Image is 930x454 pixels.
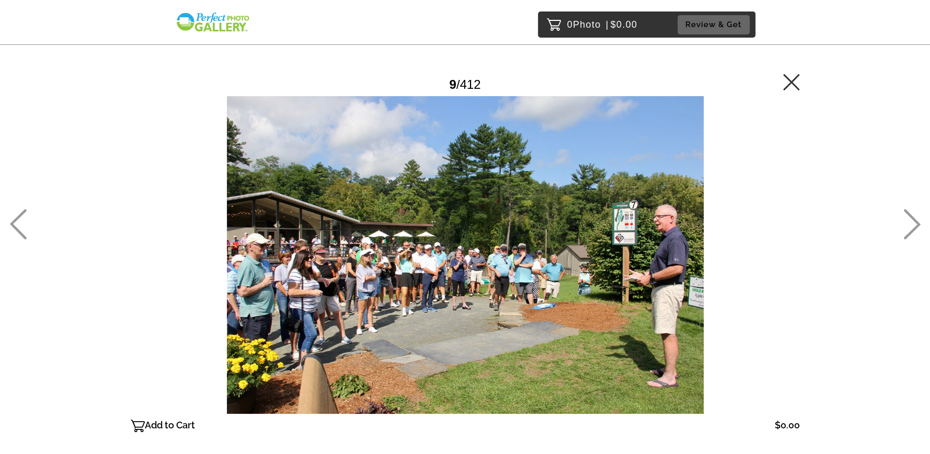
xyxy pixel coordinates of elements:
[678,15,753,34] a: Review & Get
[606,19,609,30] span: |
[567,16,638,33] p: 0 $0.00
[449,77,456,91] span: 9
[678,15,750,34] button: Review & Get
[449,73,480,96] div: /
[175,11,250,33] img: Snapphound Logo
[145,417,195,434] p: Add to Cart
[775,417,800,434] p: $0.00
[573,16,601,33] span: Photo
[460,77,480,91] span: 412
